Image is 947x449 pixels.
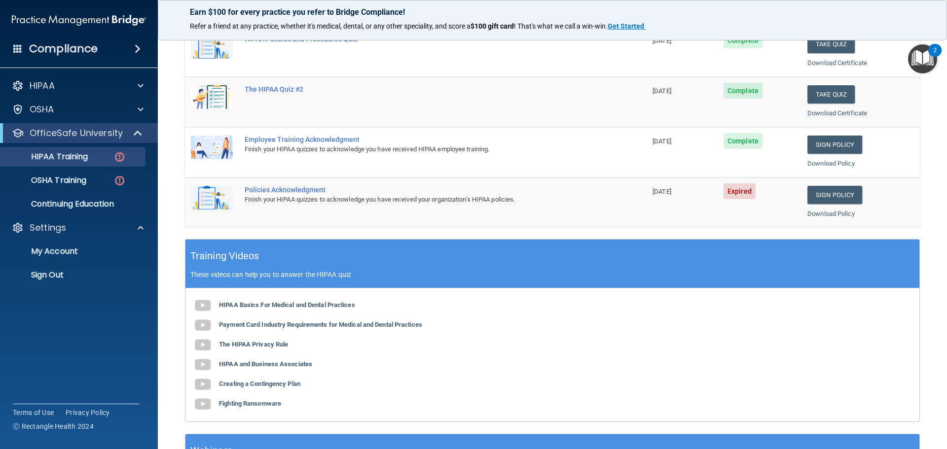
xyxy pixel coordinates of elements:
[6,199,141,209] p: Continuing Education
[6,270,141,280] p: Sign Out
[13,408,54,417] a: Terms of Use
[30,127,123,139] p: OfficeSafe University
[933,50,937,63] div: 2
[807,186,862,204] a: Sign Policy
[193,335,213,355] img: gray_youtube_icon.38fcd6cc.png
[653,188,671,195] span: [DATE]
[30,104,54,115] p: OSHA
[12,10,146,30] img: PMB logo
[807,35,855,53] button: Take Quiz
[807,210,855,217] a: Download Policy
[30,80,55,92] p: HIPAA
[193,296,213,315] img: gray_youtube_icon.38fcd6cc.png
[245,194,597,206] div: Finish your HIPAA quizzes to acknowledge you have received your organization’s HIPAA policies.
[724,133,763,149] span: Complete
[113,174,126,187] img: danger-circle.6113f641.png
[219,380,300,387] b: Creating a Contingency Plan
[12,127,143,139] a: OfficeSafe University
[219,360,312,368] b: HIPAA and Business Associates
[245,143,597,155] div: Finish your HIPAA quizzes to acknowledge you have received HIPAA employee training.
[653,37,671,44] span: [DATE]
[908,44,937,73] button: Open Resource Center, 2 new notifications
[12,104,144,115] a: OSHA
[193,315,213,335] img: gray_youtube_icon.38fcd6cc.png
[29,42,98,56] h4: Compliance
[807,85,855,104] button: Take Quiz
[190,271,914,278] p: These videos can help you to answer the HIPAA quiz
[245,85,597,93] div: The HIPAA Quiz #2
[113,151,126,163] img: danger-circle.6113f641.png
[471,22,514,30] strong: $100 gift card
[653,138,671,145] span: [DATE]
[245,186,597,194] div: Policies Acknowledgment
[6,246,141,256] p: My Account
[6,152,88,162] p: HIPAA Training
[608,22,644,30] strong: Get Started
[514,22,608,30] span: ! That's what we call a win-win.
[193,355,213,375] img: gray_youtube_icon.38fcd6cc.png
[66,408,110,417] a: Privacy Policy
[724,183,756,199] span: Expired
[653,87,671,95] span: [DATE]
[12,222,144,234] a: Settings
[190,247,259,265] h5: Training Videos
[219,321,422,328] b: Payment Card Industry Requirements for Medical and Dental Practices
[219,341,288,348] b: The HIPAA Privacy Rule
[193,394,213,414] img: gray_youtube_icon.38fcd6cc.png
[807,160,855,167] a: Download Policy
[807,59,867,67] a: Download Certificate
[724,83,763,99] span: Complete
[190,22,471,30] span: Refer a friend at any practice, whether it's medical, dental, or any other speciality, and score a
[608,22,646,30] a: Get Started
[190,7,915,17] p: Earn $100 for every practice you refer to Bridge Compliance!
[13,421,94,431] span: Ⓒ Rectangle Health 2024
[807,109,867,117] a: Download Certificate
[193,375,213,394] img: gray_youtube_icon.38fcd6cc.png
[219,301,355,309] b: HIPAA Basics For Medical and Dental Practices
[6,175,86,185] p: OSHA Training
[30,222,66,234] p: Settings
[12,80,144,92] a: HIPAA
[245,136,597,143] div: Employee Training Acknowledgment
[219,400,281,407] b: Fighting Ransomware
[807,136,862,154] a: Sign Policy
